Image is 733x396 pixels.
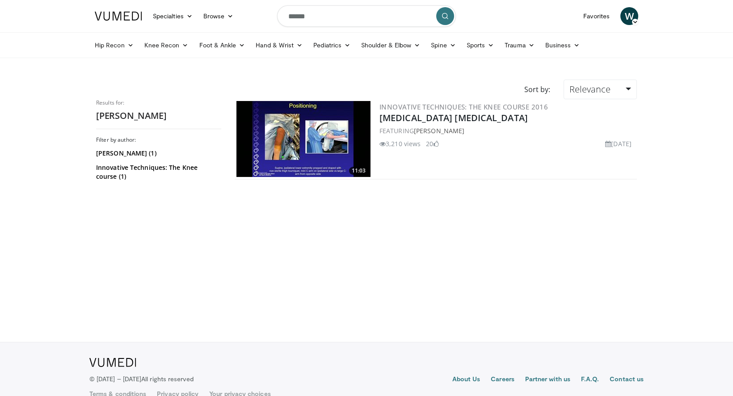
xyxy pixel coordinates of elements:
h3: Filter by author: [96,136,221,143]
a: Innovative Techniques: The Knee course (1) [96,163,219,181]
img: VuMedi Logo [89,358,136,367]
li: [DATE] [605,139,632,148]
a: Relevance [564,80,637,99]
a: Shoulder & Elbow [356,36,425,54]
img: 59b85394-b93a-40fa-82b6-8ebdca4bd3bd.300x170_q85_crop-smart_upscale.jpg [236,101,371,177]
a: Pediatrics [308,36,356,54]
a: Favorites [578,7,615,25]
a: Careers [491,375,514,385]
a: Spine [425,36,461,54]
a: Knee Recon [139,36,194,54]
div: Sort by: [518,80,557,99]
a: Browse [198,7,239,25]
p: Results for: [96,99,221,106]
a: 11:03 [236,101,371,177]
a: Business [540,36,586,54]
a: [PERSON_NAME] [414,126,464,135]
a: Innovative Techniques: the Knee Course 2016 [379,102,548,111]
a: Hand & Wrist [250,36,308,54]
a: About Us [452,375,480,385]
li: 20 [426,139,438,148]
a: Partner with us [525,375,570,385]
a: Specialties [147,7,198,25]
a: F.A.Q. [581,375,599,385]
div: FEATURING [379,126,635,135]
a: W [620,7,638,25]
span: All rights reserved [141,375,194,383]
a: [MEDICAL_DATA] [MEDICAL_DATA] [379,112,528,124]
a: Sports [461,36,500,54]
a: Trauma [499,36,540,54]
p: © [DATE] – [DATE] [89,375,194,383]
span: 11:03 [349,167,368,175]
input: Search topics, interventions [277,5,456,27]
a: [PERSON_NAME] (1) [96,149,219,158]
span: Relevance [569,83,611,95]
img: VuMedi Logo [95,12,142,21]
a: Foot & Ankle [194,36,251,54]
li: 3,210 views [379,139,421,148]
a: Hip Recon [89,36,139,54]
h2: [PERSON_NAME] [96,110,221,122]
a: Contact us [610,375,644,385]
